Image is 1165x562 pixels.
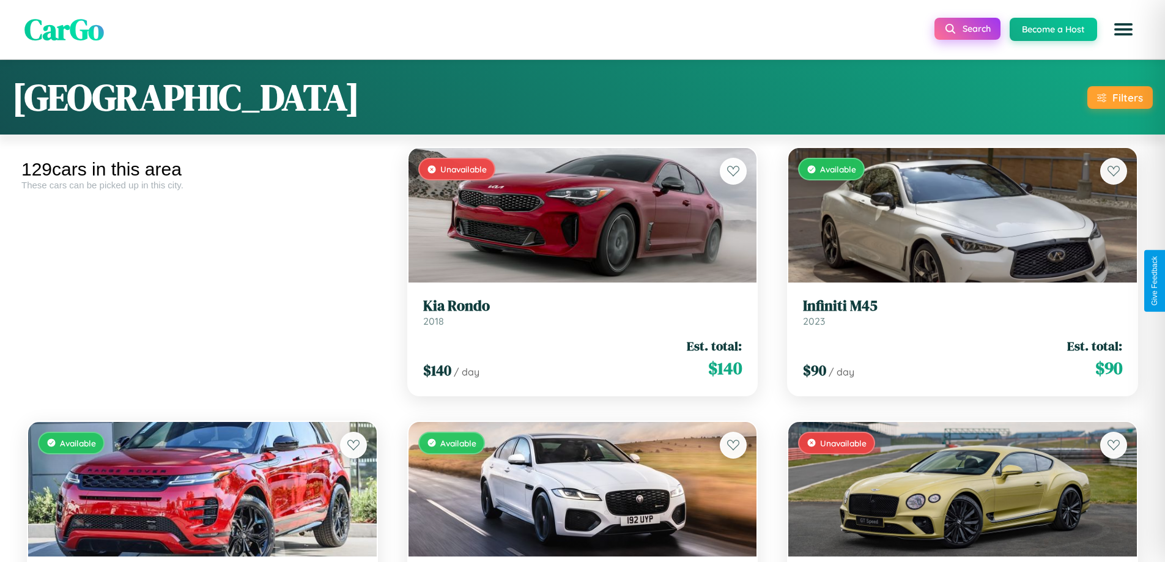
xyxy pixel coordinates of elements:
a: Kia Rondo2018 [423,297,742,327]
button: Filters [1087,86,1153,109]
span: $ 140 [423,360,451,380]
h1: [GEOGRAPHIC_DATA] [12,72,360,122]
span: Search [963,23,991,34]
span: Available [440,438,476,448]
a: Infiniti M452023 [803,297,1122,327]
span: $ 140 [708,356,742,380]
div: Give Feedback [1150,256,1159,306]
span: / day [829,366,854,378]
span: / day [454,366,479,378]
div: Filters [1112,91,1143,104]
span: 2023 [803,315,825,327]
span: $ 90 [1095,356,1122,380]
button: Open menu [1106,12,1141,46]
button: Search [934,18,1000,40]
h3: Infiniti M45 [803,297,1122,315]
button: Become a Host [1010,18,1097,41]
span: Est. total: [687,337,742,355]
div: 129 cars in this area [21,159,383,180]
span: Available [60,438,96,448]
h3: Kia Rondo [423,297,742,315]
span: 2018 [423,315,444,327]
span: Unavailable [820,438,867,448]
span: Est. total: [1067,337,1122,355]
span: $ 90 [803,360,826,380]
span: CarGo [24,9,104,50]
div: These cars can be picked up in this city. [21,180,383,190]
span: Unavailable [440,164,487,174]
span: Available [820,164,856,174]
